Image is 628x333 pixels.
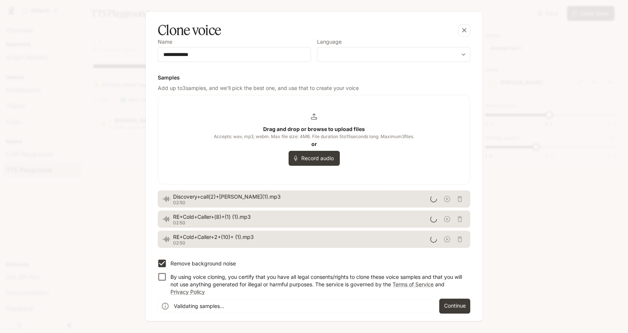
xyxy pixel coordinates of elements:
[173,193,430,200] span: Discovery+call(2)+[PERSON_NAME](1).mp3
[173,200,430,205] p: 02:50
[170,289,205,295] a: Privacy Policy
[317,51,470,58] div: ​
[173,213,430,221] span: RE+Cold+Caller+(8)+(1) (1).mp3
[170,273,464,296] p: By using voice cloning, you certify that you have all legal consents/rights to clone these voice ...
[173,241,430,245] p: 02:50
[158,21,221,40] h5: Clone voice
[311,141,317,147] b: or
[158,39,172,44] p: Name
[173,221,430,225] p: 02:50
[158,74,470,81] h6: Samples
[214,133,414,140] span: Accepts: wav, mp3, webm. Max file size: 4MB. File duration 5 to 15 seconds long. Maximum 3 files.
[170,260,236,267] p: Remove background noise
[174,299,224,313] div: Validating samples...
[289,151,340,166] button: Record audio
[317,39,342,44] p: Language
[158,84,470,92] p: Add up to 3 samples, and we'll pick the best one, and use that to create your voice
[392,281,434,287] a: Terms of Service
[439,299,470,314] button: Continue
[173,233,430,241] span: RE+Cold+Caller+2+(10)+ (1).mp3
[263,126,365,132] b: Drag and drop or browse to upload files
